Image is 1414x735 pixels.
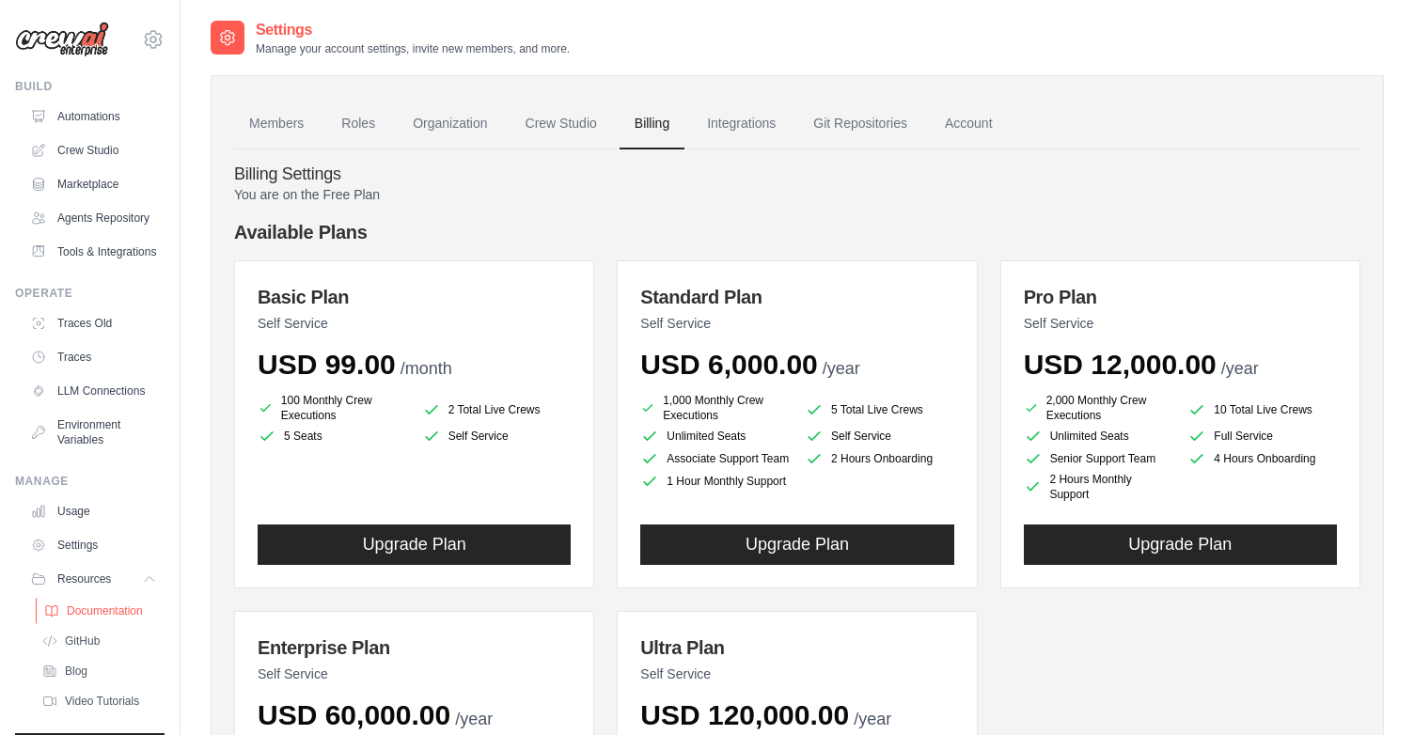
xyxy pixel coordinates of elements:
img: Logo [15,22,109,57]
h4: Billing Settings [234,164,1360,185]
p: Self Service [258,314,571,333]
li: Associate Support Team [640,449,790,468]
span: USD 99.00 [258,349,396,380]
li: Senior Support Team [1024,449,1173,468]
p: Self Service [258,665,571,683]
li: 2 Hours Onboarding [805,449,954,468]
span: /month [401,359,452,378]
li: 2,000 Monthly Crew Executions [1024,393,1173,423]
li: 4 Hours Onboarding [1187,449,1337,468]
span: USD 60,000.00 [258,699,450,730]
a: Organization [398,99,502,149]
a: GitHub [34,628,165,654]
h3: Ultra Plan [640,634,953,661]
li: 100 Monthly Crew Executions [258,393,407,423]
a: Account [930,99,1008,149]
span: /year [854,710,891,728]
p: You are on the Free Plan [234,185,1360,204]
p: Manage your account settings, invite new members, and more. [256,41,570,56]
li: 2 Hours Monthly Support [1024,472,1173,502]
a: Automations [23,102,165,132]
li: Self Service [422,427,572,446]
a: Integrations [692,99,791,149]
a: Git Repositories [798,99,922,149]
span: USD 6,000.00 [640,349,817,380]
a: LLM Connections [23,376,165,406]
li: Unlimited Seats [640,427,790,446]
a: Settings [23,530,165,560]
h3: Basic Plan [258,284,571,310]
a: Usage [23,496,165,526]
span: Blog [65,664,87,679]
a: Marketplace [23,169,165,199]
button: Resources [23,564,165,594]
span: Resources [57,571,111,586]
span: /year [455,710,493,728]
div: Build [15,79,165,94]
a: Traces Old [23,308,165,338]
h4: Available Plans [234,219,1360,245]
iframe: Chat Widget [1320,645,1414,735]
h3: Enterprise Plan [258,634,571,661]
div: Operate [15,286,165,301]
li: 1,000 Monthly Crew Executions [640,393,790,423]
p: Self Service [1024,314,1337,333]
a: Blog [34,658,165,684]
li: Unlimited Seats [1024,427,1173,446]
li: 1 Hour Monthly Support [640,472,790,491]
span: /year [823,359,860,378]
span: USD 120,000.00 [640,699,849,730]
li: 5 Total Live Crews [805,397,954,423]
button: Upgrade Plan [1024,524,1337,565]
li: Self Service [805,427,954,446]
span: Documentation [67,603,143,618]
a: Crew Studio [23,135,165,165]
button: Upgrade Plan [258,524,571,565]
a: Billing [620,99,684,149]
p: Self Service [640,314,953,333]
span: GitHub [65,633,100,649]
span: /year [1221,359,1259,378]
a: Roles [326,99,390,149]
h3: Standard Plan [640,284,953,310]
button: Upgrade Plan [640,524,953,565]
p: Self Service [640,665,953,683]
a: Documentation [36,598,166,624]
a: Traces [23,342,165,372]
a: Members [234,99,319,149]
a: Crew Studio [511,99,612,149]
h2: Settings [256,19,570,41]
li: 10 Total Live Crews [1187,397,1337,423]
span: USD 12,000.00 [1024,349,1217,380]
div: Manage [15,474,165,489]
span: Video Tutorials [65,694,139,709]
a: Video Tutorials [34,688,165,714]
li: 2 Total Live Crews [422,397,572,423]
li: 5 Seats [258,427,407,446]
a: Tools & Integrations [23,237,165,267]
a: Environment Variables [23,410,165,455]
a: Agents Repository [23,203,165,233]
h3: Pro Plan [1024,284,1337,310]
li: Full Service [1187,427,1337,446]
